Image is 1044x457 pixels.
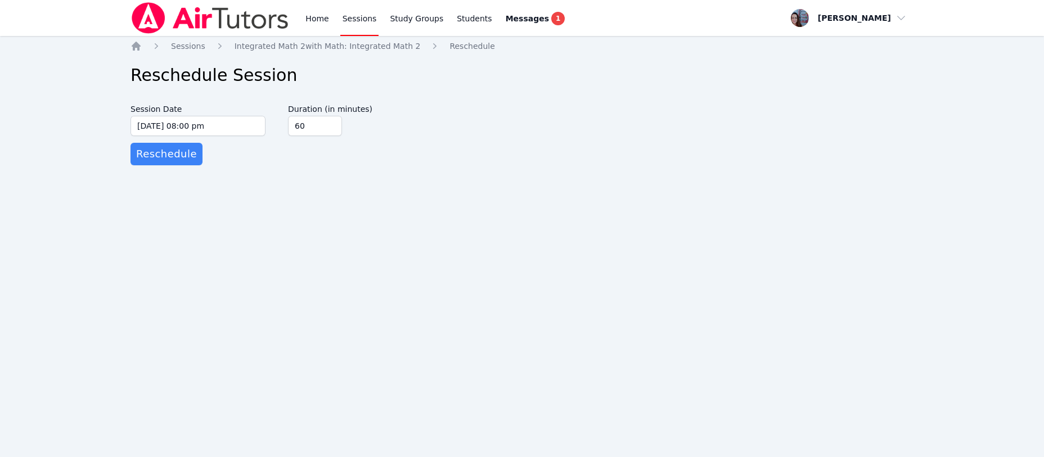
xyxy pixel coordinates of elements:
[130,40,913,52] nav: Breadcrumb
[171,40,205,52] a: Sessions
[235,42,421,51] span: Integrated Math 2 with Math: Integrated Math 2
[171,42,205,51] span: Sessions
[506,13,549,24] span: Messages
[130,2,290,34] img: Air Tutors
[449,40,494,52] a: Reschedule
[130,143,202,165] button: Reschedule
[449,42,494,51] span: Reschedule
[130,65,913,85] h1: Reschedule Session
[136,146,197,162] span: Reschedule
[130,99,265,116] label: Session Date
[235,40,421,52] a: Integrated Math 2with Math: Integrated Math 2
[288,99,396,116] label: Duration (in minutes)
[551,12,565,25] span: 1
